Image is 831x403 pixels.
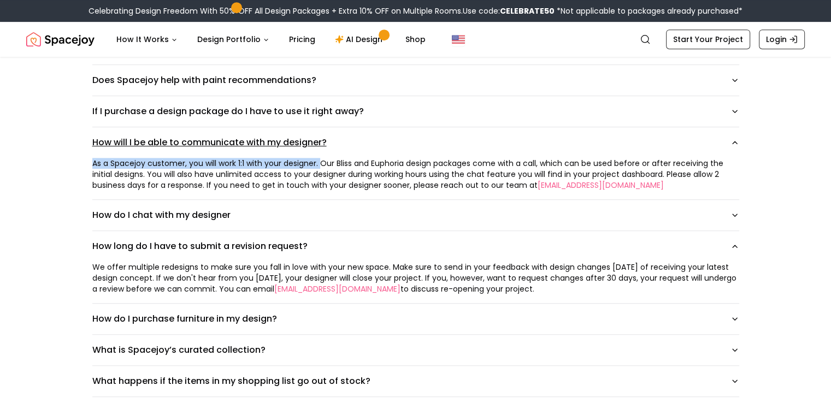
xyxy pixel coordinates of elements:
[89,5,742,16] div: Celebrating Design Freedom With 50% OFF All Design Packages + Extra 10% OFF on Multiple Rooms.
[26,28,95,50] img: Spacejoy Logo
[666,29,750,49] a: Start Your Project
[108,28,434,50] nav: Main
[26,22,805,57] nav: Global
[92,158,739,199] div: How will I be able to communicate with my designer?
[538,180,664,191] a: [EMAIL_ADDRESS][DOMAIN_NAME]
[759,29,805,49] a: Login
[92,200,739,230] button: How do I chat with my designer
[92,335,739,365] button: What is Spacejoy’s curated collection?
[92,65,739,96] button: Does Spacejoy help with paint recommendations?
[26,28,95,50] a: Spacejoy
[92,304,739,334] button: How do I purchase furniture in my design?
[108,28,186,50] button: How It Works
[92,231,739,262] button: How long do I have to submit a revision request?
[397,28,434,50] a: Shop
[280,28,324,50] a: Pricing
[326,28,394,50] a: AI Design
[92,96,739,127] button: If I purchase a design package do I have to use it right away?
[92,262,739,294] div: We offer multiple redesigns to make sure you fall in love with your new space. Make sure to send ...
[92,366,739,396] button: What happens if the items in my shopping list go out of stock?
[274,283,400,294] a: [EMAIL_ADDRESS][DOMAIN_NAME]
[452,33,465,46] img: United States
[463,5,555,16] span: Use code:
[92,127,739,158] button: How will I be able to communicate with my designer?
[92,262,739,303] div: How long do I have to submit a revision request?
[188,28,278,50] button: Design Portfolio
[500,5,555,16] b: CELEBRATE50
[555,5,742,16] span: *Not applicable to packages already purchased*
[92,158,739,191] div: As a Spacejoy customer, you will work 1:1 with your designer. Our Bliss and Euphoria design packa...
